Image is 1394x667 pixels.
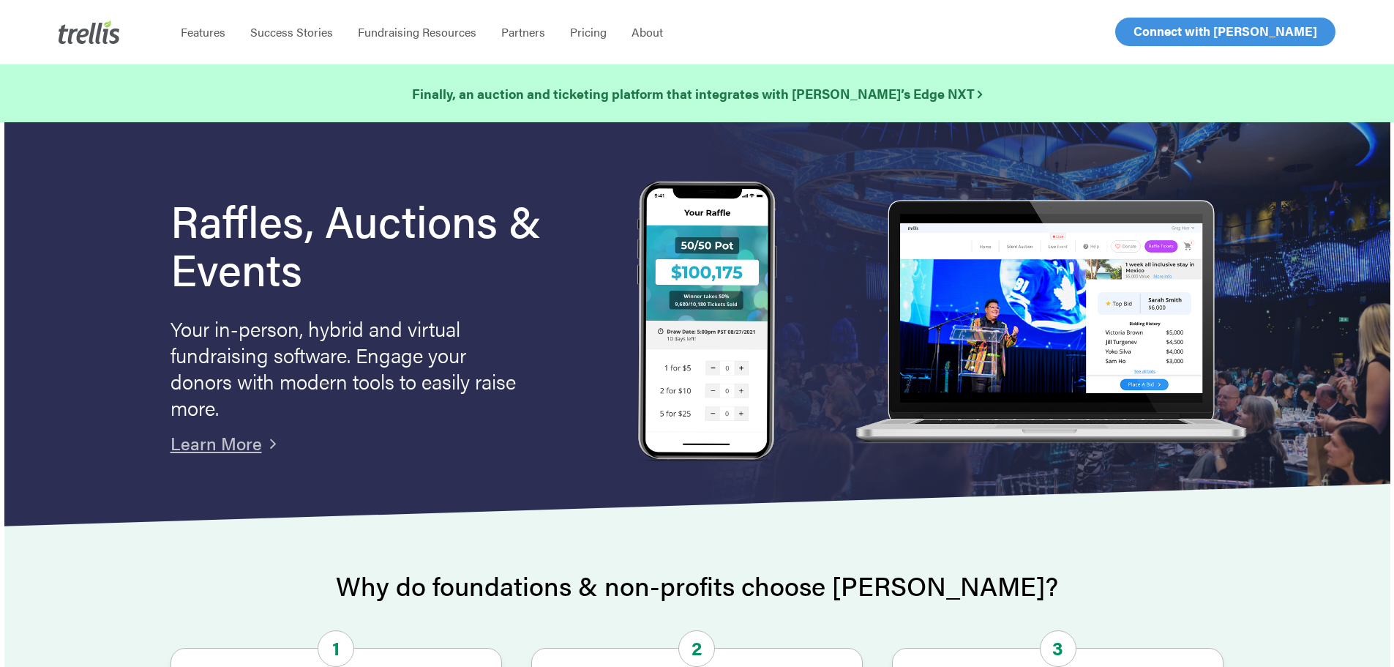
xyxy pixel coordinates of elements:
img: Trellis Raffles, Auctions and Event Fundraising [637,181,776,464]
p: Your in-person, hybrid and virtual fundraising software. Engage your donors with modern tools to ... [170,315,522,420]
span: 3 [1040,630,1076,667]
h1: Raffles, Auctions & Events [170,195,582,292]
span: Fundraising Resources [358,23,476,40]
span: Pricing [570,23,607,40]
span: Features [181,23,225,40]
span: Success Stories [250,23,333,40]
span: Connect with [PERSON_NAME] [1133,22,1317,40]
a: About [619,25,675,40]
span: About [632,23,663,40]
h2: Why do foundations & non-profits choose [PERSON_NAME]? [170,571,1224,600]
img: rafflelaptop_mac_optim.png [847,200,1253,445]
a: Connect with [PERSON_NAME] [1115,18,1335,46]
a: Fundraising Resources [345,25,489,40]
span: 1 [318,630,354,667]
strong: Finally, an auction and ticketing platform that integrates with [PERSON_NAME]’s Edge NXT [412,84,982,103]
a: Success Stories [238,25,345,40]
a: Features [168,25,238,40]
a: Partners [489,25,558,40]
span: 2 [678,630,715,667]
a: Finally, an auction and ticketing platform that integrates with [PERSON_NAME]’s Edge NXT [412,83,982,104]
span: Partners [501,23,545,40]
a: Pricing [558,25,619,40]
img: Trellis [59,21,120,44]
a: Learn More [170,431,262,455]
